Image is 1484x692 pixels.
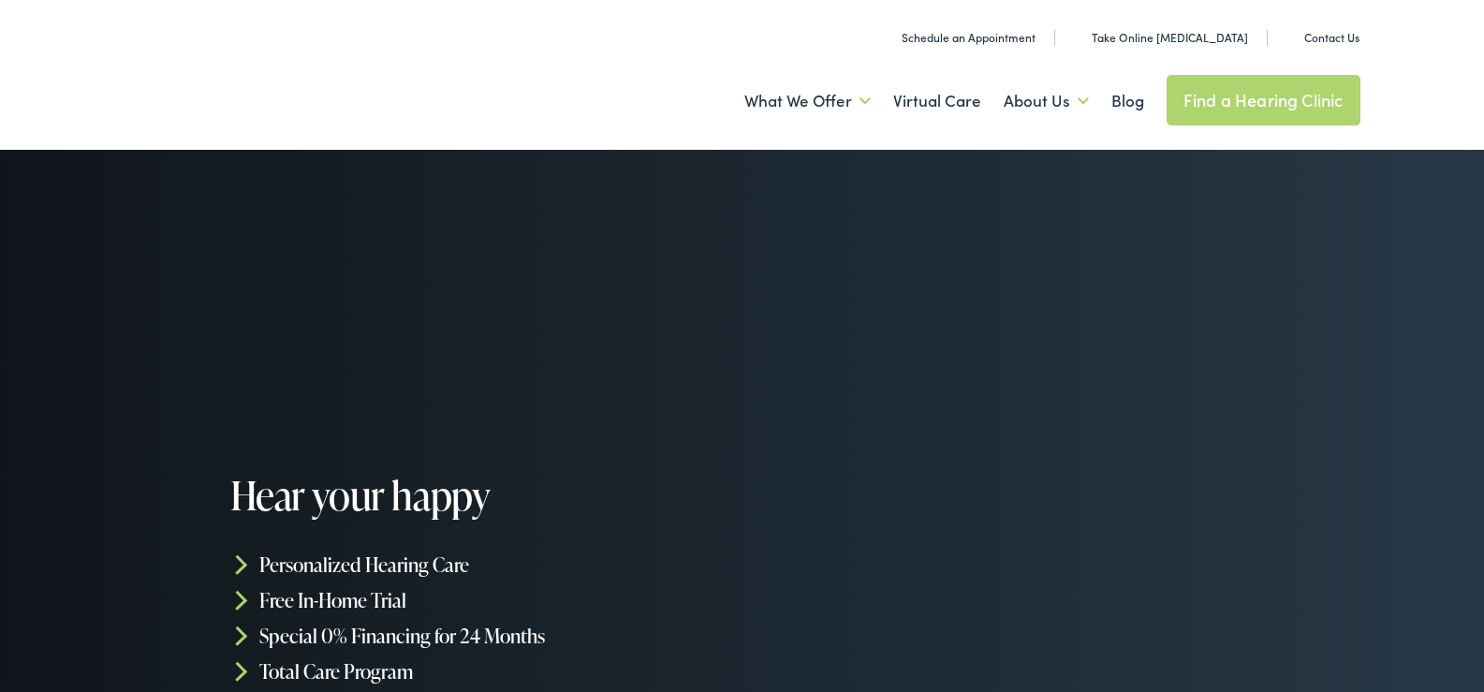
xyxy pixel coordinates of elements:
[744,66,871,136] a: What We Offer
[1284,28,1297,47] img: utility icon
[1004,66,1089,136] a: About Us
[230,582,750,618] li: Free In-Home Trial
[1284,29,1359,45] a: Contact Us
[1111,66,1144,136] a: Blog
[1071,29,1248,45] a: Take Online [MEDICAL_DATA]
[1071,28,1084,47] img: utility icon
[230,547,750,582] li: Personalized Hearing Care
[230,653,750,688] li: Total Care Program
[881,29,1036,45] a: Schedule an Appointment
[881,28,894,47] img: utility icon
[893,66,981,136] a: Virtual Care
[230,474,750,517] h1: Hear your happy
[1167,75,1360,125] a: Find a Hearing Clinic
[230,618,750,654] li: Special 0% Financing for 24 Months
